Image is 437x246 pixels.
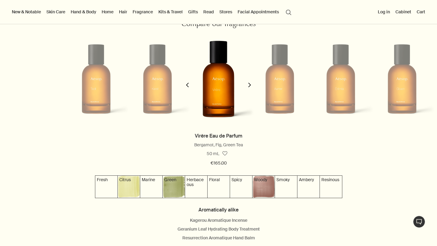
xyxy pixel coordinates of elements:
img: Textured yellow background [118,176,140,198]
a: Fragrance [131,8,154,16]
span: €165.00 [211,160,227,167]
button: Log in [377,8,391,16]
button: next [243,31,256,132]
button: Chat en direct [413,216,425,228]
a: Hair [118,8,128,16]
a: Geranium Leaf Hydrating Body Treatment [178,226,260,232]
span: Resinous [321,177,339,182]
a: Home [100,8,115,16]
button: New & Notable [11,8,42,16]
span: Woody [254,177,267,182]
a: Resurrection Aromatique Hand Balm [182,235,255,241]
img: Textured grey-green background [140,176,162,198]
img: Virere Eau de Parfum in an Amber bottle. [182,22,255,136]
img: Textured gold background [297,176,320,198]
button: Stores [218,8,233,16]
span: 50 mL [207,151,219,156]
img: Textured grey-blue background [95,176,117,198]
a: Facial Appointments [236,8,280,16]
a: Hand & Body [69,8,97,16]
span: Ambery [299,177,314,182]
a: Kits & Travel [157,8,184,16]
button: Open search [283,6,294,18]
img: Textured grey-purple background [275,176,297,198]
a: Kagerou Aromatique Incense [190,218,247,223]
h4: Aromatically alike [6,206,431,214]
img: Textured rose pink background [230,176,252,198]
span: Green [164,177,176,182]
img: Textured salmon pink background [208,176,230,198]
button: Cart [415,8,426,16]
span: Fresh [97,177,108,182]
img: Textured purple background [252,176,275,198]
span: Spicy [232,177,242,182]
a: Skin Care [45,8,66,16]
img: Textured green background [163,176,185,198]
span: Floral [209,177,220,182]
button: Save to cabinet [219,148,230,159]
span: Citrus [119,177,131,182]
button: previous [181,31,194,132]
a: Virēre Eau de Parfum [195,133,242,139]
img: Textured brown background [320,176,342,198]
span: Herbaceous [187,177,204,187]
a: Cabinet [394,8,412,16]
a: Gifts [187,8,199,16]
div: Bergamot, Fig, Green Tea [6,141,431,149]
span: Smoky [276,177,290,182]
a: Read [202,8,215,16]
img: Textured forest green background [185,176,207,198]
span: Marine [142,177,155,182]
